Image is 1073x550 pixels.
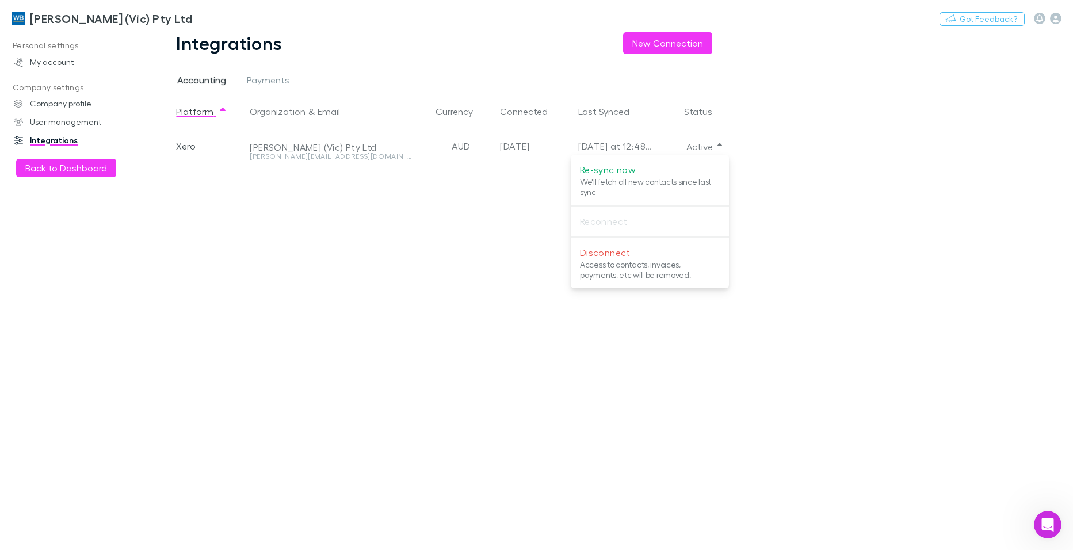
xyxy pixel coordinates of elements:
[580,163,720,177] p: Re-sync now
[580,259,720,280] p: Access to contacts, invoices, payments, etc will be removed.
[580,246,720,259] p: Disconnect
[571,159,729,201] li: Re-sync nowWe'll fetch all new contacts since last sync
[580,177,720,197] p: We'll fetch all new contacts since last sync
[571,242,729,284] li: DisconnectAccess to contacts, invoices, payments, etc will be removed.
[1034,511,1061,538] iframe: Intercom live chat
